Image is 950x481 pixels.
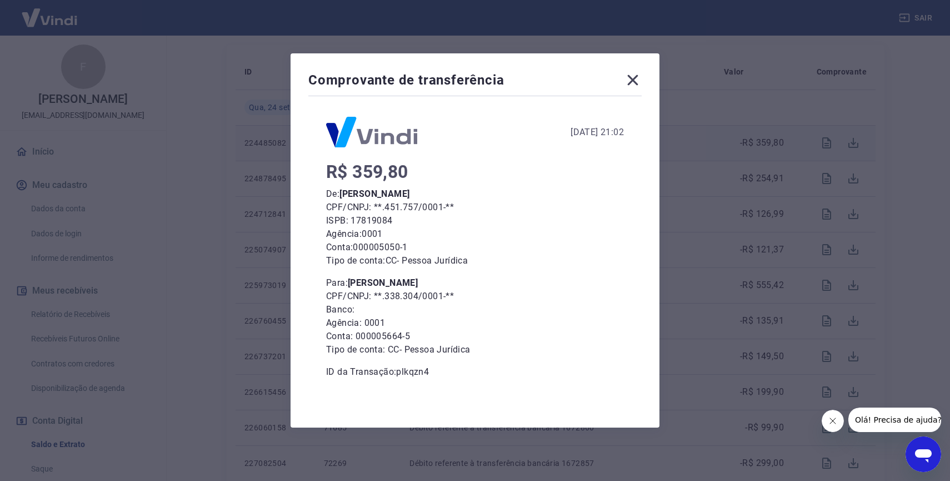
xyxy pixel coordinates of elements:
p: Para: [326,276,624,290]
iframe: Mensagem da empresa [848,408,941,432]
p: Tipo de conta: CC - Pessoa Jurídica [326,254,624,267]
p: Conta: 000005050-1 [326,241,624,254]
img: Logo [326,117,417,147]
b: [PERSON_NAME] [339,189,409,199]
p: Conta: 000005664-5 [326,330,624,343]
p: De: [326,187,624,201]
iframe: Fechar mensagem [822,410,844,432]
p: ISPB: 17819084 [326,214,624,227]
iframe: Botão para abrir a janela de mensagens [906,437,941,472]
p: Agência: 0001 [326,316,624,330]
p: Agência: 0001 [326,227,624,241]
p: Banco: [326,303,624,316]
p: Tipo de conta: CC - Pessoa Jurídica [326,343,624,356]
b: [PERSON_NAME] [348,277,418,288]
div: Comprovante de transferência [308,71,642,93]
p: CPF/CNPJ: **.338.304/0001-** [326,290,624,303]
span: Olá! Precisa de ajuda? [7,8,93,17]
div: [DATE] 21:02 [571,126,624,139]
p: CPF/CNPJ: **.451.757/0001-** [326,201,624,214]
span: R$ 359,80 [326,161,408,182]
p: ID da Transação: plkqzn4 [326,365,624,379]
